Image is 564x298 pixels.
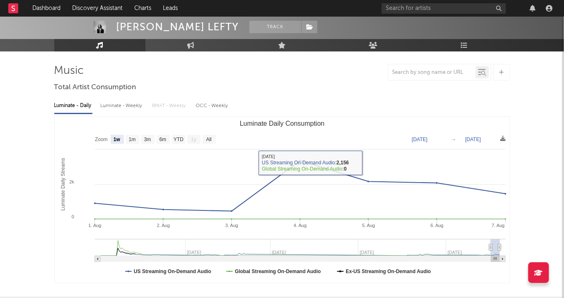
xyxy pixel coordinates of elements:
[451,137,456,142] text: →
[346,269,431,274] text: Ex-US Streaming On-Demand Audio
[71,214,74,219] text: 0
[101,99,144,113] div: Luminate - Weekly
[240,120,324,127] text: Luminate Daily Consumption
[249,21,301,33] button: Track
[88,223,101,228] text: 1. Aug
[196,99,229,113] div: OCC - Weekly
[159,137,166,143] text: 6m
[388,69,476,76] input: Search by song name or URL
[191,137,196,143] text: 1y
[225,223,238,228] text: 3. Aug
[173,137,183,143] text: YTD
[382,3,506,14] input: Search for artists
[465,137,481,142] text: [DATE]
[55,117,510,283] svg: Luminate Daily Consumption
[134,269,211,274] text: US Streaming On-Demand Audio
[431,223,443,228] text: 6. Aug
[235,269,321,274] text: Global Streaming On-Demand Audio
[69,179,74,184] text: 2k
[491,223,504,228] text: 7. Aug
[113,137,120,143] text: 1w
[60,158,65,210] text: Luminate Daily Streams
[54,99,92,113] div: Luminate - Daily
[54,83,136,93] span: Total Artist Consumption
[128,137,136,143] text: 1m
[95,137,108,143] text: Zoom
[412,137,428,142] text: [DATE]
[293,223,306,228] text: 4. Aug
[206,137,211,143] text: All
[157,223,169,228] text: 2. Aug
[116,21,239,33] div: [PERSON_NAME] LEFTY
[144,137,151,143] text: 3m
[362,223,375,228] text: 5. Aug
